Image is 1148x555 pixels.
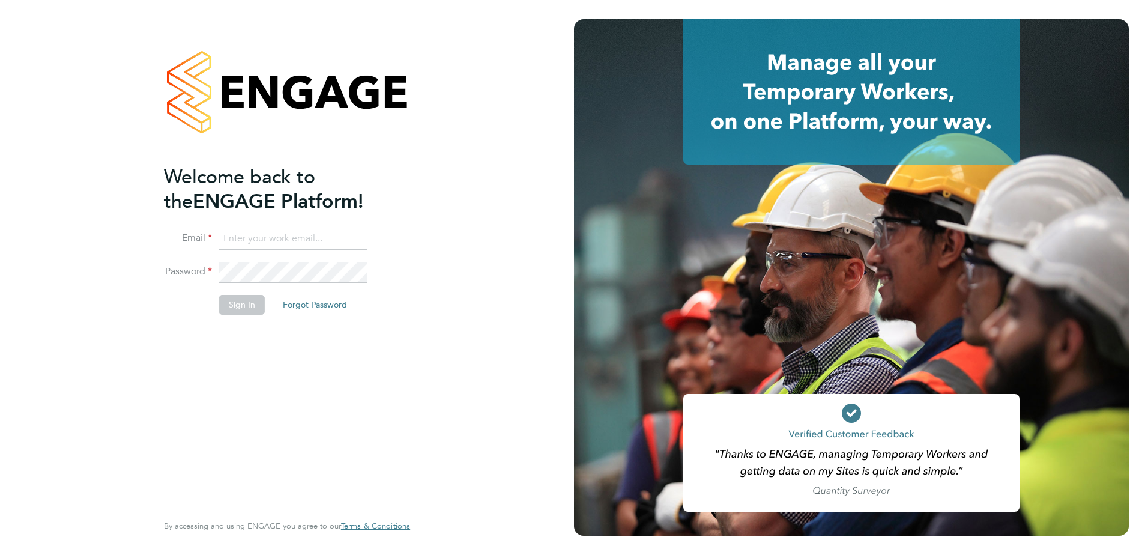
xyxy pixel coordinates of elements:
[164,165,315,213] span: Welcome back to the
[273,295,357,314] button: Forgot Password
[341,521,410,531] a: Terms & Conditions
[341,521,410,531] span: Terms & Conditions
[164,265,212,278] label: Password
[164,165,398,214] h2: ENGAGE Platform!
[164,521,410,531] span: By accessing and using ENGAGE you agree to our
[219,295,265,314] button: Sign In
[164,232,212,244] label: Email
[219,228,367,250] input: Enter your work email...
